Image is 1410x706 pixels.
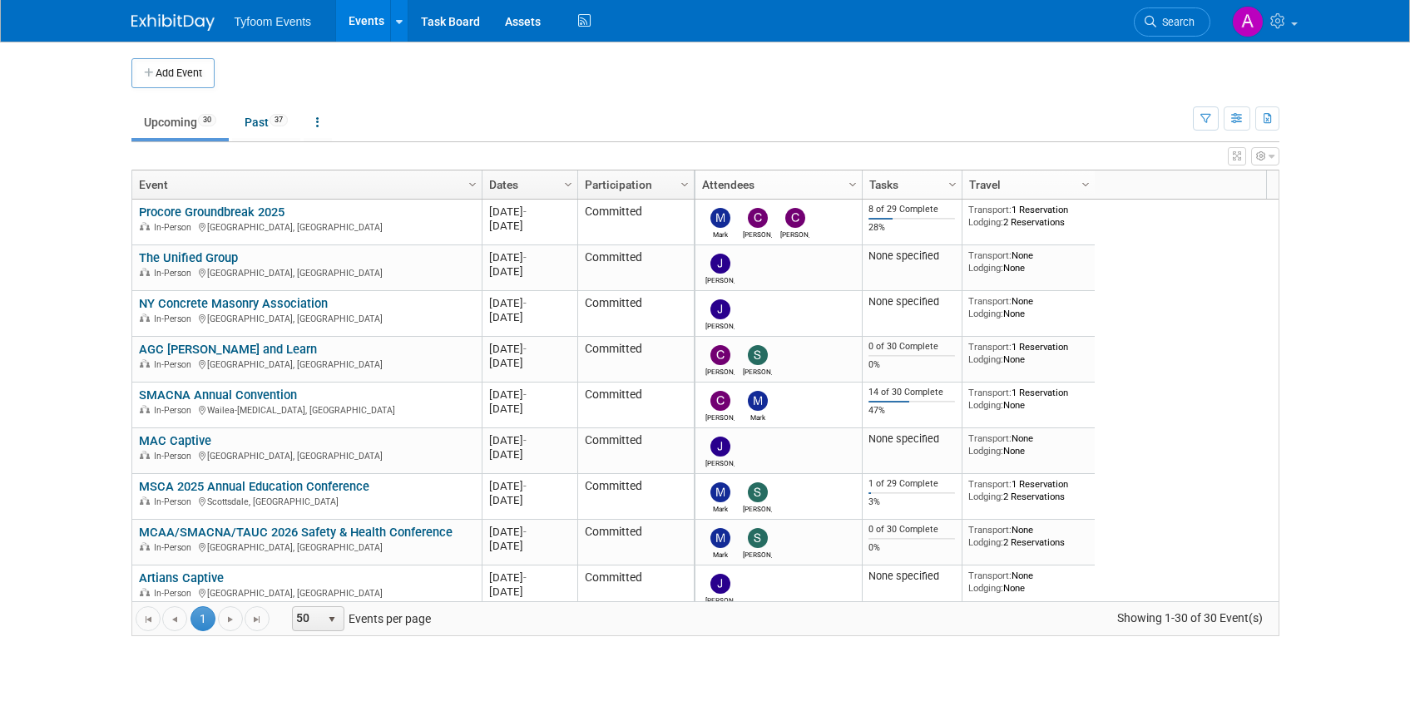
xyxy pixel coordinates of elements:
[780,228,809,239] div: Chris Walker
[968,478,1088,502] div: 1 Reservation 2 Reservations
[489,585,570,599] div: [DATE]
[523,343,527,355] span: -
[1079,178,1092,191] span: Column Settings
[154,359,196,370] span: In-Person
[466,178,479,191] span: Column Settings
[245,606,270,631] a: Go to the last page
[868,524,955,536] div: 0 of 30 Complete
[1232,6,1264,37] img: Angie Nichols
[139,220,474,234] div: [GEOGRAPHIC_DATA], [GEOGRAPHIC_DATA]
[140,405,150,413] img: In-Person Event
[705,502,735,513] div: Mark Nelson
[585,170,683,199] a: Participation
[140,314,150,322] img: In-Person Event
[224,613,237,626] span: Go to the next page
[968,341,1012,353] span: Transport:
[710,391,730,411] img: Chris Walker
[785,208,805,228] img: Chris Walker
[868,341,955,353] div: 0 of 30 Complete
[523,434,527,447] span: -
[968,204,1088,228] div: 1 Reservation 2 Reservations
[140,222,150,230] img: In-Person Event
[577,337,694,383] td: Committed
[325,613,339,626] span: select
[868,204,955,215] div: 8 of 29 Complete
[868,405,955,417] div: 47%
[523,526,527,538] span: -
[154,496,196,507] span: In-Person
[139,170,471,199] a: Event
[710,254,730,274] img: Jason Cuskelly
[463,170,482,195] a: Column Settings
[489,250,570,264] div: [DATE]
[968,432,1012,444] span: Transport:
[577,200,694,245] td: Committed
[705,457,735,467] div: Jason Cuskelly
[968,216,1003,228] span: Lodging:
[154,222,196,233] span: In-Person
[968,432,1088,457] div: None None
[489,570,570,585] div: [DATE]
[748,482,768,502] img: Steve Davis
[968,204,1012,215] span: Transport:
[162,606,187,631] a: Go to the previous page
[131,58,215,88] button: Add Event
[710,345,730,365] img: Corbin Nelson
[968,308,1003,319] span: Lodging:
[198,114,216,126] span: 30
[139,296,328,311] a: NY Concrete Masonry Association
[969,170,1084,199] a: Travel
[968,353,1003,365] span: Lodging:
[710,299,730,319] img: Jason Cuskelly
[968,445,1003,457] span: Lodging:
[743,548,772,559] div: Steve Davis
[489,493,570,507] div: [DATE]
[489,388,570,402] div: [DATE]
[489,356,570,370] div: [DATE]
[675,170,694,195] a: Column Settings
[868,570,955,583] div: None specified
[523,388,527,401] span: -
[968,524,1012,536] span: Transport:
[844,170,862,195] a: Column Settings
[743,228,772,239] div: Corbin Nelson
[154,268,196,279] span: In-Person
[270,114,288,126] span: 37
[705,411,735,422] div: Chris Walker
[968,491,1003,502] span: Lodging:
[868,249,955,263] div: None specified
[869,170,951,199] a: Tasks
[139,205,284,220] a: Procore Groundbreak 2025
[270,606,448,631] span: Events per page
[489,310,570,324] div: [DATE]
[968,387,1012,398] span: Transport:
[139,250,238,265] a: The Unified Group
[577,474,694,520] td: Committed
[139,388,297,402] a: SMACNA Annual Convention
[489,296,570,310] div: [DATE]
[140,588,150,596] img: In-Person Event
[748,391,768,411] img: Mark Nelson
[523,480,527,492] span: -
[705,228,735,239] div: Mark Nelson
[140,542,150,550] img: In-Person Event
[190,606,215,631] span: 1
[577,520,694,565] td: Committed
[710,528,730,548] img: Mark Nelson
[489,264,570,279] div: [DATE]
[523,205,527,218] span: -
[232,106,300,138] a: Past37
[868,359,955,371] div: 0%
[710,437,730,457] img: Jason Cuskelly
[943,170,962,195] a: Column Settings
[523,251,527,264] span: -
[139,342,317,357] a: AGC [PERSON_NAME] and Learn
[968,399,1003,411] span: Lodging:
[968,478,1012,490] span: Transport:
[489,205,570,219] div: [DATE]
[743,411,772,422] div: Mark Nelson
[139,448,474,462] div: [GEOGRAPHIC_DATA], [GEOGRAPHIC_DATA]
[968,582,1003,594] span: Lodging:
[131,106,229,138] a: Upcoming30
[577,383,694,428] td: Committed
